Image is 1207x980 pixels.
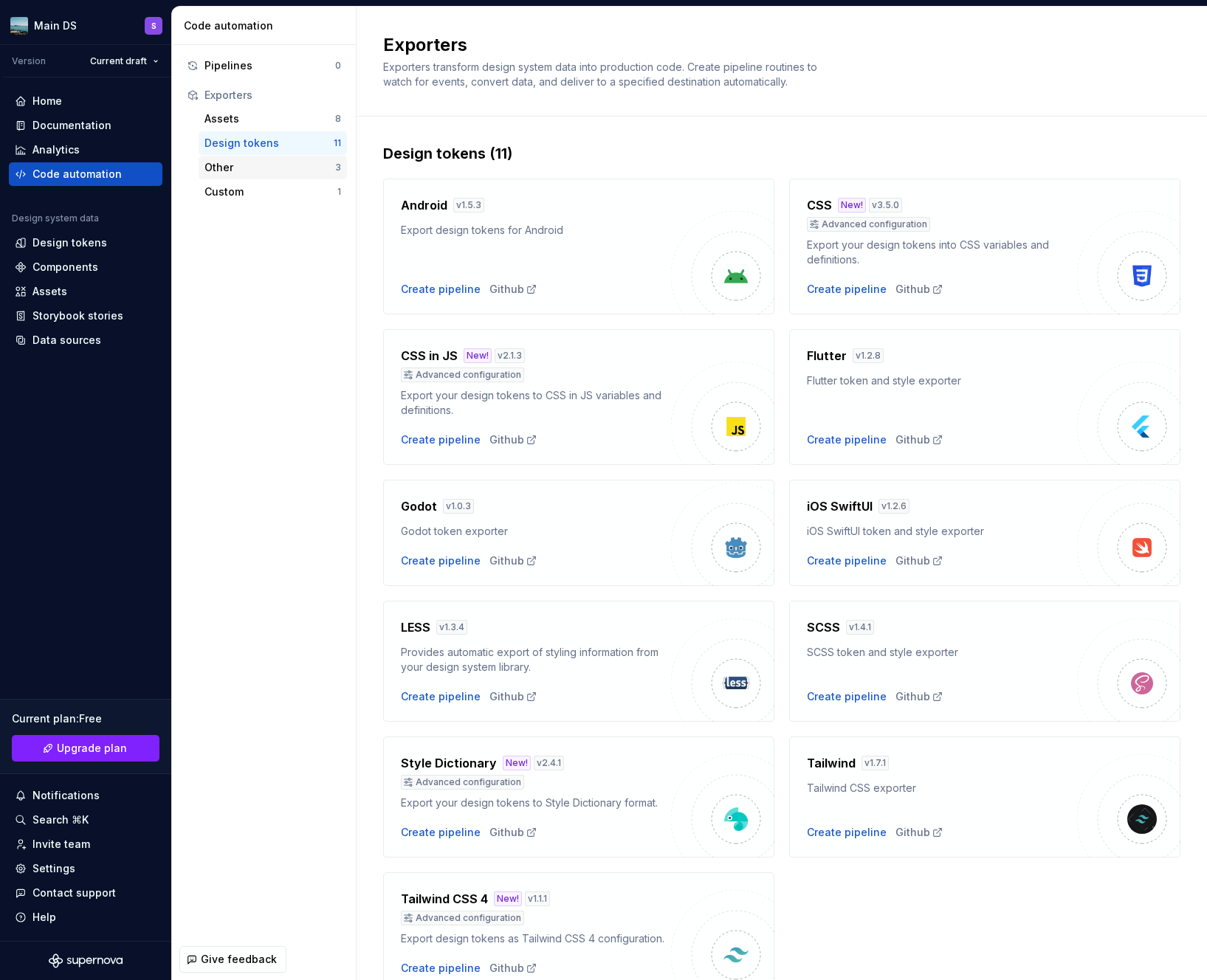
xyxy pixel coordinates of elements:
div: Help [32,910,56,925]
a: Components [9,255,162,279]
div: Invite team [32,837,90,852]
h2: Exporters [383,33,1163,57]
h4: Tailwind CSS 4 [401,890,488,908]
div: Version [12,55,46,67]
div: Create pipeline [807,432,887,447]
div: Other [204,160,335,175]
div: Design system data [12,213,99,224]
a: Github [895,689,943,704]
a: Github [489,689,537,704]
div: Custom [204,184,337,199]
div: v 1.2.8 [853,348,884,363]
div: Design tokens [204,136,334,151]
a: Invite team [9,832,162,856]
a: Github [895,825,943,840]
div: v 1.0.3 [443,499,474,514]
button: Assets8 [199,107,347,131]
div: Export design tokens for Android [401,223,671,238]
div: New! [838,198,866,213]
div: Home [32,94,62,108]
button: Create pipeline [807,825,887,840]
div: Documentation [32,118,111,133]
button: Design tokens11 [199,131,347,155]
h4: Tailwind [807,754,856,772]
div: Flutter token and style exporter [807,373,1077,388]
button: Current draft [83,51,165,72]
button: Create pipeline [401,825,481,840]
a: Home [9,89,162,113]
button: Create pipeline [401,961,481,976]
div: Contact support [32,886,116,900]
span: Upgrade plan [57,741,127,756]
button: Create pipeline [401,689,481,704]
a: Analytics [9,138,162,162]
h4: CSS [807,196,832,214]
h4: CSS in JS [401,347,458,365]
h4: Godot [401,497,437,515]
div: v 3.5.0 [869,198,902,213]
div: Export design tokens as Tailwind CSS 4 configuration. [401,931,671,946]
button: Create pipeline [401,553,481,568]
a: Upgrade plan [12,735,159,762]
a: Data sources [9,328,162,352]
a: Documentation [9,114,162,137]
div: iOS SwiftUI token and style exporter [807,524,1077,539]
button: Create pipeline [401,432,481,447]
h4: SCSS [807,618,840,636]
div: Github [489,825,537,840]
div: New! [494,891,522,906]
div: Advanced configuration [401,775,524,790]
a: Github [895,553,943,568]
div: Assets [204,111,335,126]
div: Design tokens (11) [383,143,1180,164]
div: Tailwind CSS exporter [807,781,1077,796]
div: v 1.4.1 [846,620,874,635]
div: Advanced configuration [807,217,930,232]
div: New! [464,348,492,363]
button: Other3 [199,156,347,179]
button: Custom1 [199,180,347,204]
div: Search ⌘K [32,812,89,827]
div: Advanced configuration [401,911,524,925]
div: Github [489,553,537,568]
div: Code automation [32,167,122,182]
button: Create pipeline [807,689,887,704]
div: v 1.2.6 [878,499,909,514]
button: Create pipeline [401,282,481,297]
div: SCSS token and style exporter [807,645,1077,660]
button: Help [9,905,162,929]
div: 3 [335,162,341,173]
h4: iOS SwiftUI [807,497,873,515]
a: Github [895,282,943,297]
div: Notifications [32,788,100,803]
div: S [151,20,157,32]
div: Exporters [204,88,341,103]
img: 24f60e78-e584-4f07-a106-7c533a419b8d.png [10,17,28,35]
div: Github [489,432,537,447]
div: 0 [335,60,341,72]
button: Create pipeline [807,553,887,568]
button: Contact support [9,881,162,905]
div: Create pipeline [807,282,887,297]
div: 11 [334,137,341,149]
div: Analytics [32,142,80,157]
div: Settings [32,861,75,876]
button: Notifications [9,784,162,807]
div: v 1.5.3 [453,198,484,213]
h4: Flutter [807,347,847,365]
a: Github [489,282,537,297]
span: Exporters transform design system data into production code. Create pipeline routines to watch fo... [383,61,820,88]
a: Github [489,961,537,976]
div: Data sources [32,333,101,348]
svg: Supernova Logo [49,953,123,968]
button: Give feedback [179,946,286,973]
